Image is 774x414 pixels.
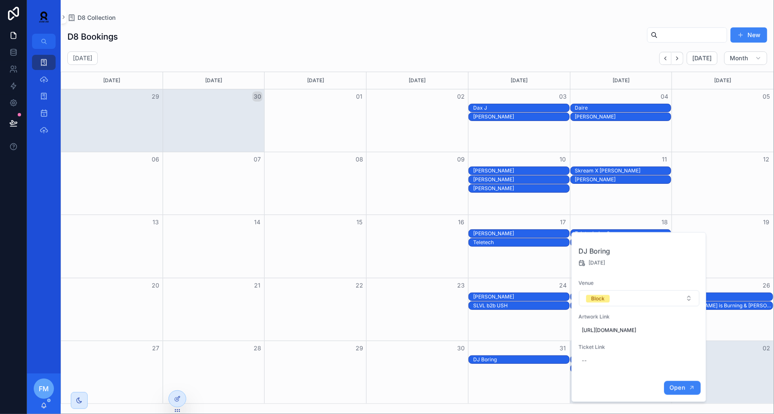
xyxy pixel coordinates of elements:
[575,167,671,174] div: Skream X [PERSON_NAME]
[354,154,364,164] button: 08
[473,302,569,309] div: SLVL b2b USH
[252,91,262,102] button: 30
[473,185,569,192] div: [PERSON_NAME]
[575,113,671,120] div: [PERSON_NAME]
[558,217,568,227] button: 17
[473,176,569,183] div: [PERSON_NAME]
[572,72,671,89] div: [DATE]
[252,217,262,227] button: 14
[579,290,699,306] button: Select Button
[659,91,670,102] button: 04
[473,113,569,121] div: Paul Van Dyk
[677,302,773,309] div: [PERSON_NAME] is Burning & [PERSON_NAME] Law
[473,105,569,111] div: Dax J
[589,260,605,266] span: [DATE]
[151,91,161,102] button: 29
[558,91,568,102] button: 03
[27,49,61,148] div: scrollable content
[582,358,587,364] div: --
[575,113,671,121] div: Yousuke Yukimatsu
[252,343,262,353] button: 28
[456,154,466,164] button: 09
[731,27,767,43] button: New
[578,314,700,320] span: Artwork Link
[473,230,569,237] div: Nick Warren
[575,104,671,112] div: Daire
[354,91,364,102] button: 01
[673,72,772,89] div: [DATE]
[677,302,773,309] div: Enzo is Burning & Murphy's Law
[659,217,670,227] button: 18
[456,91,466,102] button: 02
[73,54,92,62] h2: [DATE]
[78,13,115,22] span: D8 Collection
[659,52,672,65] button: Back
[151,343,161,353] button: 27
[473,239,569,246] div: Teletech
[677,293,773,300] div: VTSS
[575,105,671,111] div: Daire
[575,176,671,183] div: Amber Broos
[34,10,54,24] img: App logo
[730,54,748,62] span: Month
[575,230,671,237] div: Teletech day 2
[473,113,569,120] div: [PERSON_NAME]
[761,91,771,102] button: 05
[761,343,771,353] button: 02
[354,280,364,290] button: 22
[578,246,700,256] h2: DJ Boring
[266,72,365,89] div: [DATE]
[368,72,467,89] div: [DATE]
[591,295,605,303] div: Block
[578,344,700,351] span: Ticket Link
[582,327,696,334] span: [URL][DOMAIN_NAME]
[473,230,569,237] div: [PERSON_NAME]
[473,167,569,174] div: [PERSON_NAME]
[473,293,569,300] div: [PERSON_NAME]
[558,154,568,164] button: 10
[151,280,161,290] button: 20
[470,72,569,89] div: [DATE]
[664,381,701,395] button: Open
[456,343,466,353] button: 30
[354,343,364,353] button: 29
[164,72,263,89] div: [DATE]
[473,239,569,246] div: Teletech
[61,72,774,404] div: Month View
[761,154,771,164] button: 12
[575,167,671,175] div: Skream X Krystal Klear
[473,176,569,183] div: Kolter
[252,154,262,164] button: 07
[67,13,115,22] a: D8 Collection
[761,280,771,290] button: 26
[252,280,262,290] button: 21
[456,280,466,290] button: 23
[151,217,161,227] button: 13
[473,293,569,301] div: Andres Campo
[687,51,718,65] button: [DATE]
[558,343,568,353] button: 31
[67,31,118,43] h1: D8 Bookings
[39,384,49,394] span: FM
[62,72,161,89] div: [DATE]
[578,280,700,287] span: Venue
[575,176,671,183] div: [PERSON_NAME]
[473,356,569,363] div: DJ Boring
[672,52,683,65] button: Next
[558,280,568,290] button: 24
[692,54,712,62] span: [DATE]
[151,154,161,164] button: 06
[456,217,466,227] button: 16
[473,185,569,192] div: Oscar Mulero
[659,154,670,164] button: 11
[354,217,364,227] button: 15
[724,51,767,65] button: Month
[473,104,569,112] div: Dax J
[670,384,685,392] span: Open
